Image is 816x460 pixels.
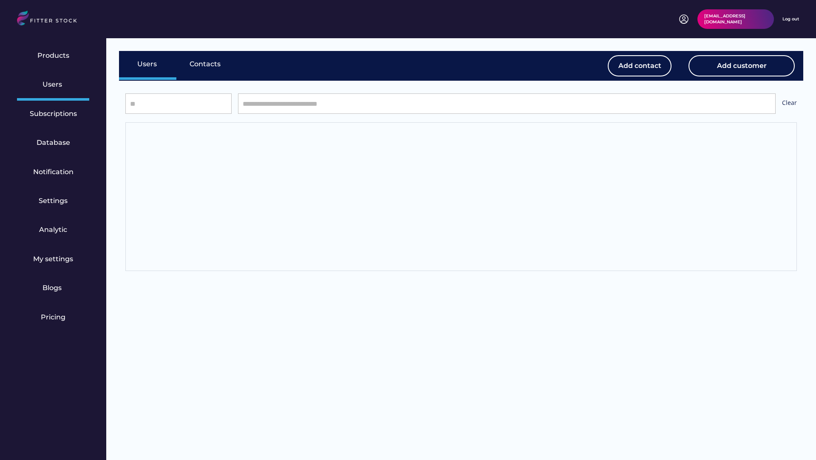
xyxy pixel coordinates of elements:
img: profile-circle.svg [679,14,689,24]
div: Log out [782,16,799,22]
div: Blogs [42,283,64,293]
img: LOGO.svg [17,11,84,28]
div: Products [37,51,69,60]
div: Settings [39,196,68,206]
div: Database [37,138,70,147]
button: Add contact [608,55,671,76]
div: Analytic [39,225,67,234]
div: Notification [33,167,74,177]
div: My settings [33,254,73,264]
div: Contacts [190,59,221,69]
div: Users [137,59,159,69]
div: [EMAIL_ADDRESS][DOMAIN_NAME] [704,13,767,25]
button: Add customer [688,55,795,76]
div: Pricing [41,313,65,322]
div: Users [42,80,64,89]
div: Clear [782,99,797,109]
div: Subscriptions [30,109,77,119]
